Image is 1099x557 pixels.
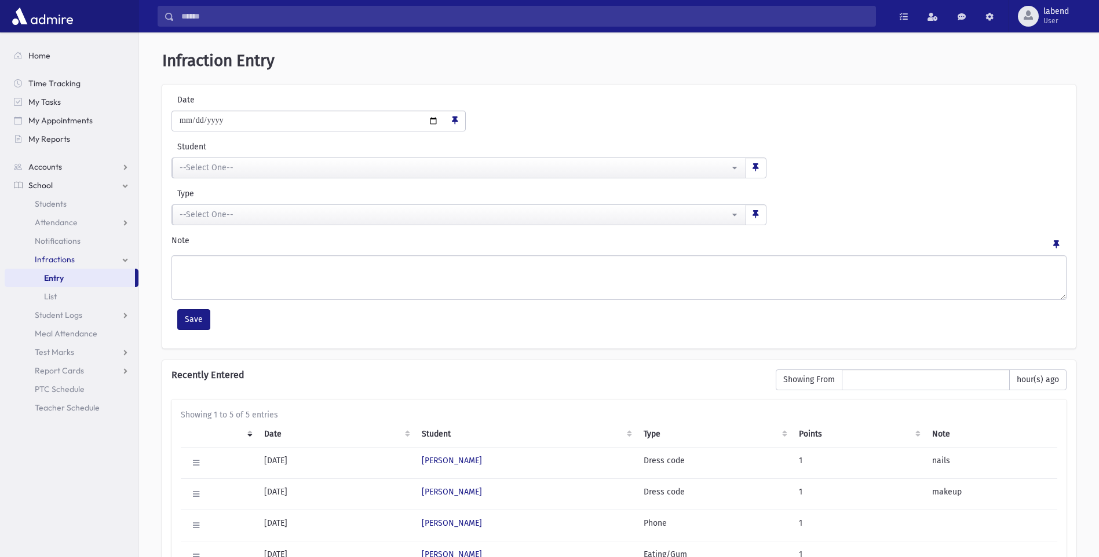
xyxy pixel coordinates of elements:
[5,306,138,324] a: Student Logs
[28,162,62,172] span: Accounts
[5,324,138,343] a: Meal Attendance
[5,250,138,269] a: Infractions
[35,328,97,339] span: Meal Attendance
[257,447,415,478] td: [DATE]
[5,130,138,148] a: My Reports
[415,421,636,448] th: Student: activate to sort column ascending
[5,111,138,130] a: My Appointments
[257,478,415,510] td: [DATE]
[35,310,82,320] span: Student Logs
[1043,16,1069,25] span: User
[44,291,57,302] span: List
[5,287,138,306] a: List
[171,188,469,200] label: Type
[180,208,729,221] div: --Select One--
[44,273,64,283] span: Entry
[28,97,61,107] span: My Tasks
[5,176,138,195] a: School
[171,94,269,106] label: Date
[28,180,53,190] span: School
[35,236,81,246] span: Notifications
[28,78,81,89] span: Time Tracking
[35,347,74,357] span: Test Marks
[5,361,138,380] a: Report Cards
[792,478,925,510] td: 1
[792,447,925,478] td: 1
[637,421,793,448] th: Type: activate to sort column ascending
[5,157,138,176] a: Accounts
[5,74,138,93] a: Time Tracking
[257,510,415,541] td: [DATE]
[792,510,925,541] td: 1
[171,141,568,153] label: Student
[28,115,93,126] span: My Appointments
[172,204,746,225] button: --Select One--
[5,398,138,417] a: Teacher Schedule
[28,50,50,61] span: Home
[637,447,793,478] td: Dress code
[172,157,746,178] button: --Select One--
[5,46,138,65] a: Home
[257,421,415,448] th: Date: activate to sort column ascending
[792,421,925,448] th: Points: activate to sort column ascending
[5,269,135,287] a: Entry
[35,217,78,228] span: Attendance
[5,343,138,361] a: Test Marks
[422,518,482,528] a: [PERSON_NAME]
[5,380,138,398] a: PTC Schedule
[35,199,67,209] span: Students
[171,234,189,251] label: Note
[925,447,1057,478] td: nails
[422,487,482,497] a: [PERSON_NAME]
[1043,7,1069,16] span: labend
[174,6,875,27] input: Search
[925,421,1057,448] th: Note
[28,134,70,144] span: My Reports
[35,365,84,376] span: Report Cards
[162,51,275,70] span: Infraction Entry
[181,409,1057,421] div: Showing 1 to 5 of 5 entries
[925,478,1057,510] td: makeup
[180,162,729,174] div: --Select One--
[1009,369,1067,390] span: hour(s) ago
[5,232,138,250] a: Notifications
[637,478,793,510] td: Dress code
[9,5,76,28] img: AdmirePro
[35,402,100,413] span: Teacher Schedule
[5,195,138,213] a: Students
[776,369,842,390] span: Showing From
[177,309,210,330] button: Save
[171,369,764,380] h6: Recently Entered
[422,456,482,466] a: [PERSON_NAME]
[35,384,85,394] span: PTC Schedule
[637,510,793,541] td: Phone
[35,254,75,265] span: Infractions
[5,93,138,111] a: My Tasks
[5,213,138,232] a: Attendance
